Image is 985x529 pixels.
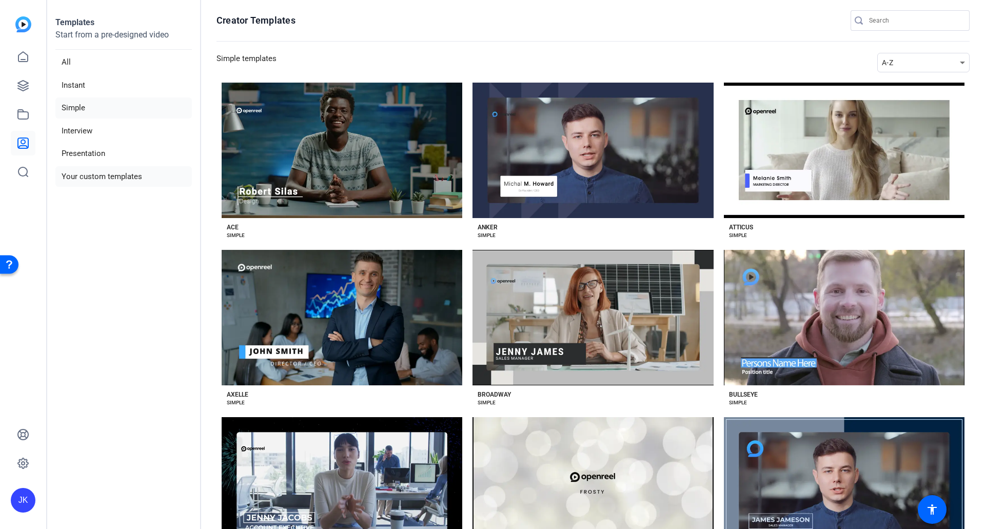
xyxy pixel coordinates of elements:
li: Instant [55,75,192,96]
li: Interview [55,121,192,142]
span: A-Z [882,58,893,67]
div: JK [11,488,35,513]
div: BROADWAY [478,390,511,399]
button: Template image [222,83,462,218]
div: SIMPLE [729,231,747,240]
button: Template image [724,83,964,218]
button: Template image [222,250,462,385]
div: AXELLE [227,390,248,399]
div: ANKER [478,223,498,231]
div: ACE [227,223,239,231]
img: blue-gradient.svg [15,16,31,32]
li: Presentation [55,143,192,164]
div: SIMPLE [729,399,747,407]
input: Search [869,14,961,27]
button: Template image [472,83,713,218]
p: Start from a pre-designed video [55,29,192,50]
strong: Templates [55,17,94,27]
li: All [55,52,192,73]
div: SIMPLE [227,399,245,407]
div: BULLSEYE [729,390,758,399]
div: SIMPLE [478,231,496,240]
mat-icon: accessibility [926,503,938,516]
div: SIMPLE [478,399,496,407]
button: Template image [724,250,964,385]
button: Template image [472,250,713,385]
li: Simple [55,97,192,119]
h1: Creator Templates [216,14,295,27]
div: SIMPLE [227,231,245,240]
div: ATTICUS [729,223,753,231]
li: Your custom templates [55,166,192,187]
h3: Simple templates [216,53,277,72]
